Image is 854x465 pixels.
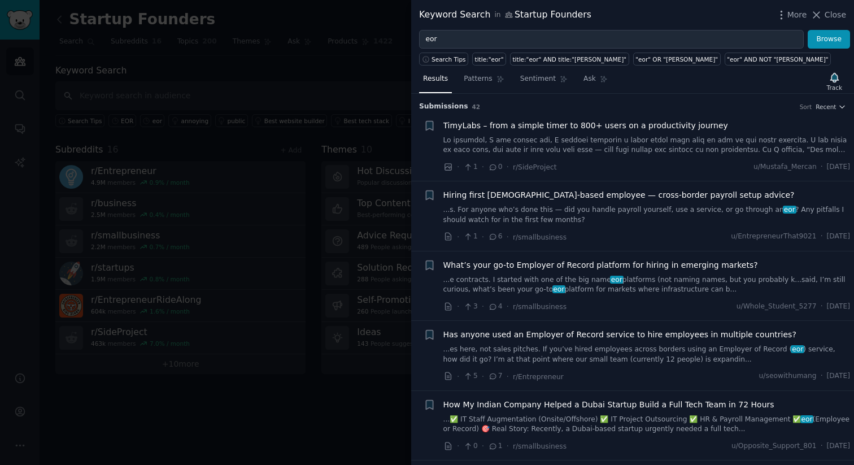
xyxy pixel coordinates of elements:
[463,371,477,381] span: 5
[827,371,850,381] span: [DATE]
[510,53,629,66] a: title:"eor" AND title:"[PERSON_NAME]"
[482,231,484,243] span: ·
[443,415,851,434] a: ...✅ IT Staff Augmentation (Onsite/Offshore) ✅ IT Project Outsourcing ✅ HR & Payroll Management ✅...
[727,55,828,63] div: "eor" AND NOT "[PERSON_NAME]"
[513,233,567,241] span: r/smallbusiness
[507,301,509,312] span: ·
[463,232,477,242] span: 1
[488,232,502,242] span: 6
[482,301,484,312] span: ·
[443,275,851,295] a: ...e contracts. I started with one of the big nameeorplatforms (not naming names, but you probabl...
[513,303,567,311] span: r/smallbusiness
[821,162,823,172] span: ·
[816,103,836,111] span: Recent
[419,70,452,93] a: Results
[520,74,556,84] span: Sentiment
[725,53,831,66] a: "eor" AND NOT "[PERSON_NAME]"
[783,206,796,214] span: eor
[827,162,850,172] span: [DATE]
[443,399,774,411] a: How My Indian Company Helped a Dubai Startup Build a Full Tech Team in 72 Hours
[821,302,823,312] span: ·
[827,441,850,451] span: [DATE]
[488,441,502,451] span: 1
[821,371,823,381] span: ·
[488,371,502,381] span: 7
[737,302,817,312] span: u/Whole_Student_5277
[583,74,596,84] span: Ask
[457,231,459,243] span: ·
[513,442,567,450] span: r/smallbusiness
[759,371,817,381] span: u/seowithumang
[419,53,468,66] button: Search Tips
[731,232,816,242] span: u/EntrepreneurThat9021
[443,329,796,341] a: Has anyone used an Employer of Record service to hire employees in multiple countries?
[731,441,817,451] span: u/Opposite_Support_801
[791,345,804,353] span: eor
[463,441,477,451] span: 0
[827,232,850,242] span: [DATE]
[633,53,721,66] a: "eor" OR "[PERSON_NAME]"
[482,440,484,452] span: ·
[507,231,509,243] span: ·
[488,302,502,312] span: 4
[464,74,492,84] span: Patterns
[432,55,466,63] span: Search Tips
[753,162,817,172] span: u/Mustafa_Mercan
[635,55,718,63] div: "eor" OR "[PERSON_NAME]"
[472,53,506,66] a: title:"eor"
[457,440,459,452] span: ·
[775,9,807,21] button: More
[816,103,846,111] button: Recent
[808,30,850,49] button: Browse
[443,189,795,201] a: Hiring first [DEMOGRAPHIC_DATA]-based employee — cross-border payroll setup advice?
[482,371,484,383] span: ·
[488,162,502,172] span: 0
[800,103,812,111] div: Sort
[513,373,564,381] span: r/Entrepreneur
[507,440,509,452] span: ·
[823,69,846,93] button: Track
[457,161,459,173] span: ·
[610,276,624,284] span: eor
[423,74,448,84] span: Results
[460,70,508,93] a: Patterns
[494,10,500,20] span: in
[787,9,807,21] span: More
[457,371,459,383] span: ·
[443,259,758,271] a: What’s your go-to Employer of Record platform for hiring in emerging markets?
[800,415,814,423] span: eor
[443,136,851,155] a: Lo ipsumdol, S ame consec adi, E seddoei temporin u labor etdol magn aliq en adm ve qui nostr exe...
[419,102,468,112] span: Submission s
[419,30,804,49] input: Try a keyword related to your business
[443,120,728,132] a: TimyLabs – from a simple timer to 800+ users on a productivity journey
[482,161,484,173] span: ·
[821,232,823,242] span: ·
[811,9,846,21] button: Close
[507,161,509,173] span: ·
[827,302,850,312] span: [DATE]
[475,55,504,63] div: title:"eor"
[513,55,627,63] div: title:"eor" AND title:"[PERSON_NAME]"
[463,302,477,312] span: 3
[579,70,612,93] a: Ask
[827,84,842,92] div: Track
[463,162,477,172] span: 1
[443,205,851,225] a: ...s. For anyone who’s done this — did you handle payroll yourself, use a service, or go through ...
[457,301,459,312] span: ·
[419,8,591,22] div: Keyword Search Startup Founders
[472,103,481,110] span: 42
[443,345,851,364] a: ...es here, not sales pitches. If you’ve hired employees across borders using an Employer of Reco...
[507,371,509,383] span: ·
[825,9,846,21] span: Close
[821,441,823,451] span: ·
[516,70,572,93] a: Sentiment
[513,163,557,171] span: r/SideProject
[552,285,566,293] span: eor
